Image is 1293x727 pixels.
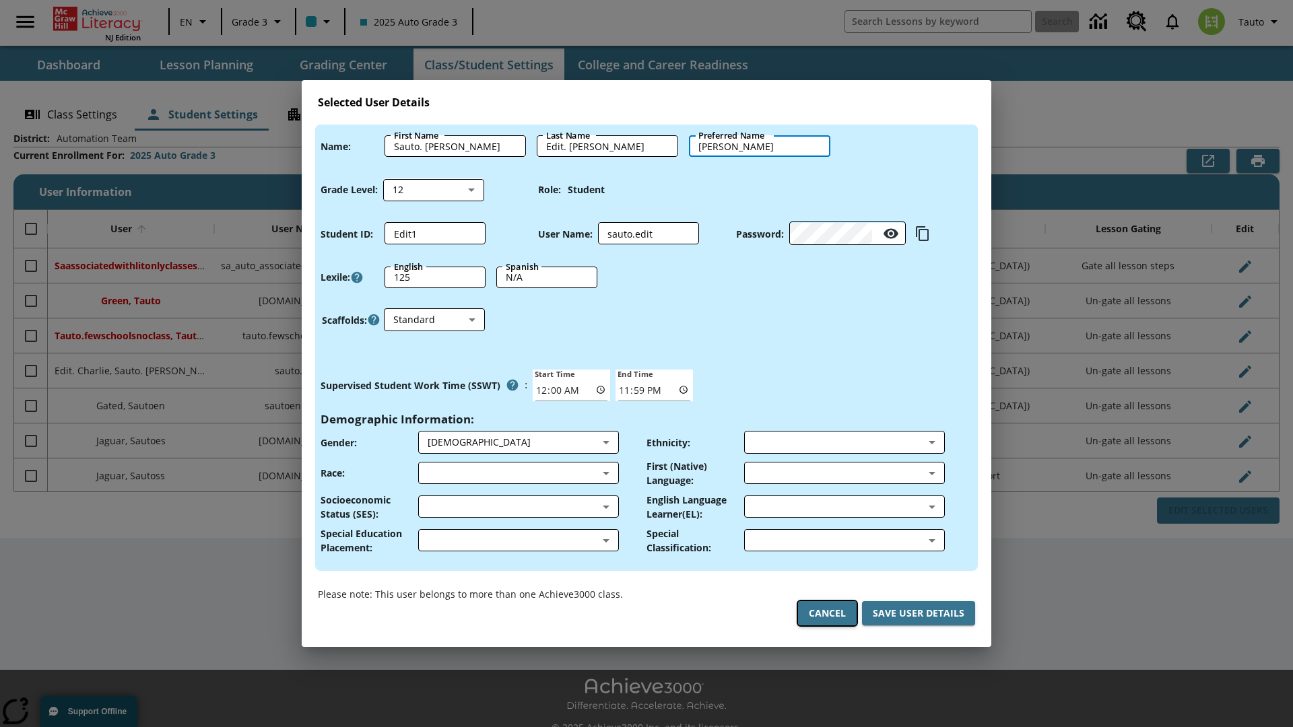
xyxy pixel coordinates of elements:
p: Name : [321,139,351,153]
p: Lexile : [321,270,350,284]
p: Ethnicity : [646,436,690,450]
a: Click here to know more about Lexiles, Will open in new tab [350,271,364,284]
button: Copy text to clipboard [911,222,934,245]
p: Supervised Student Work Time (SSWT) [321,378,500,392]
div: User Name [598,223,699,244]
label: First Name [394,129,439,141]
div: Standard [384,309,485,331]
p: Password : [736,227,784,241]
div: Scaffolds [384,309,485,331]
div: Male [428,436,597,449]
div: Grade Level [383,178,484,201]
p: First (Native) Language : [646,459,744,487]
h4: Demographic Information : [321,412,474,426]
div: 12 [383,178,484,201]
label: End Time [616,368,653,379]
p: Gender : [321,436,357,450]
button: Save User Details [862,601,975,626]
h3: Selected User Details [318,96,975,109]
p: Race : [321,466,345,480]
div: Student ID [385,223,486,244]
div: Password [789,223,906,245]
button: Supervised Student Work Time is the timeframe when students can take LevelSet and when lessons ar... [500,373,525,397]
p: English Language Learner(EL) : [646,493,744,521]
label: Last Name [546,129,590,141]
button: Cancel [798,601,857,626]
p: Special Education Placement : [321,526,418,555]
p: Role : [538,182,561,197]
p: User Name : [538,227,593,241]
p: Scaffolds : [322,313,367,327]
p: Student [568,182,605,197]
button: Click here to know more about Scaffolds [367,313,380,327]
p: Grade Level : [321,182,378,197]
label: English [394,261,424,273]
p: Socioeconomic Status (SES) : [321,493,418,521]
p: Special Classification : [646,526,744,555]
label: Spanish [506,261,539,273]
button: Reveal Password [877,220,904,247]
p: Please note: This user belongs to more than one Achieve3000 class. [318,587,623,601]
label: Preferred Name [698,129,764,141]
p: Student ID : [321,227,373,241]
div: : [321,373,527,397]
label: Start Time [533,368,575,379]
